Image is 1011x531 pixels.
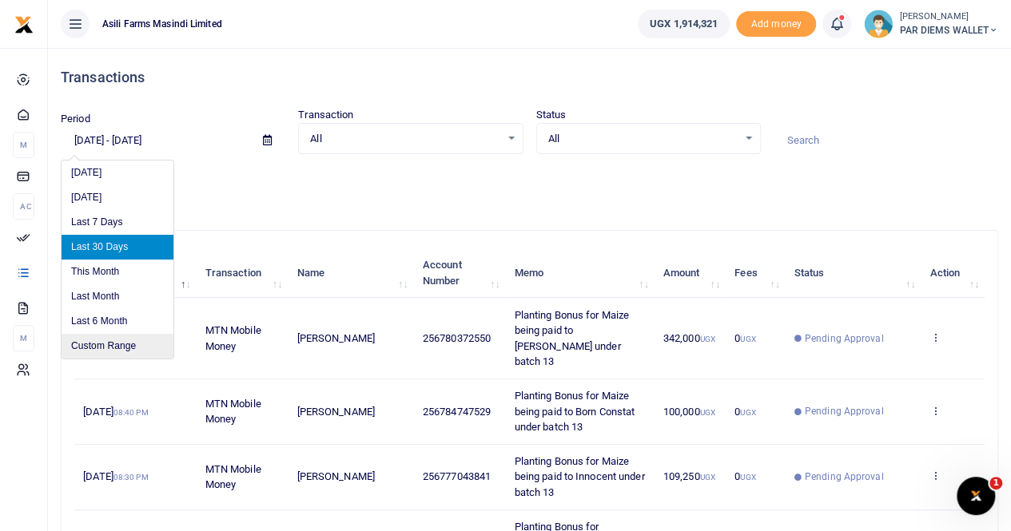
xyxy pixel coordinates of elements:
[414,248,506,298] th: Account Number: activate to sort column ascending
[663,470,715,482] span: 109,250
[310,131,500,147] span: All
[734,470,755,482] span: 0
[921,248,985,298] th: Action: activate to sort column ascending
[61,69,998,86] h4: Transactions
[736,11,816,38] span: Add money
[650,16,718,32] span: UGX 1,914,321
[548,131,738,147] span: All
[83,470,148,482] span: [DATE]
[62,160,173,185] li: [DATE]
[113,408,149,417] small: 08:40 PM
[786,248,921,298] th: Status: activate to sort column ascending
[899,10,998,24] small: [PERSON_NAME]
[864,10,893,38] img: profile-user
[774,127,998,154] input: Search
[515,455,645,498] span: Planting Bonus for Maize being paid to Innocent under batch 13
[62,235,173,260] li: Last 30 Days
[13,193,34,220] li: Ac
[515,309,629,368] span: Planting Bonus for Maize being paid to [PERSON_NAME] under batch 13
[423,406,491,418] span: 256784747529
[113,473,149,481] small: 08:30 PM
[14,15,34,34] img: logo-small
[631,10,736,38] li: Wallet ballance
[655,248,726,298] th: Amount: activate to sort column ascending
[423,470,491,482] span: 256777043841
[62,334,173,359] li: Custom Range
[740,408,755,417] small: UGX
[740,473,755,481] small: UGX
[699,473,714,481] small: UGX
[536,107,567,123] label: Status
[62,185,173,210] li: [DATE]
[864,10,998,38] a: profile-user [PERSON_NAME] PAR DIEMS WALLET
[14,18,34,30] a: logo-small logo-large logo-large
[734,332,755,344] span: 0
[515,390,635,433] span: Planting Bonus for Maize being paid to Born Constat under batch 13
[805,404,884,418] span: Pending Approval
[899,23,998,38] span: PAR DIEMS WALLET
[957,477,995,515] iframe: Intercom live chat
[62,284,173,309] li: Last Month
[805,331,884,346] span: Pending Approval
[298,107,353,123] label: Transaction
[61,173,998,190] p: Download
[726,248,786,298] th: Fees: activate to sort column ascending
[62,260,173,284] li: This Month
[83,406,148,418] span: [DATE]
[736,17,816,29] a: Add money
[13,325,34,351] li: M
[96,17,229,31] span: Asili Farms Masindi Limited
[423,332,491,344] span: 256780372550
[61,127,250,154] input: select period
[297,406,375,418] span: [PERSON_NAME]
[699,335,714,343] small: UGX
[805,470,884,484] span: Pending Approval
[663,406,715,418] span: 100,000
[13,132,34,158] li: M
[288,248,413,298] th: Name: activate to sort column ascending
[62,309,173,334] li: Last 6 Month
[699,408,714,417] small: UGX
[505,248,654,298] th: Memo: activate to sort column ascending
[205,463,261,491] span: MTN Mobile Money
[61,111,90,127] label: Period
[62,210,173,235] li: Last 7 Days
[638,10,730,38] a: UGX 1,914,321
[205,398,261,426] span: MTN Mobile Money
[297,332,375,344] span: [PERSON_NAME]
[734,406,755,418] span: 0
[196,248,288,298] th: Transaction: activate to sort column ascending
[297,470,375,482] span: [PERSON_NAME]
[205,324,261,352] span: MTN Mobile Money
[740,335,755,343] small: UGX
[989,477,1002,489] span: 1
[663,332,715,344] span: 342,000
[736,11,816,38] li: Toup your wallet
